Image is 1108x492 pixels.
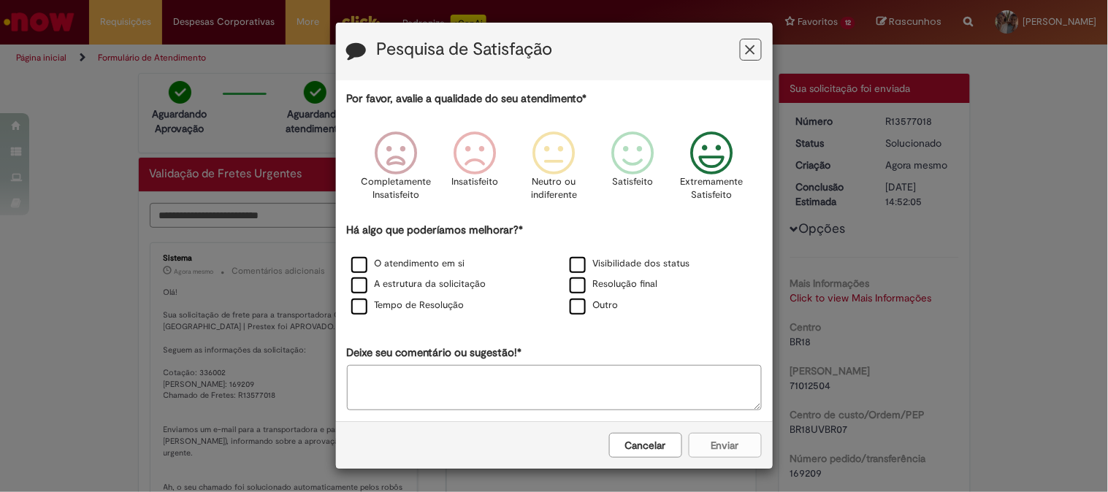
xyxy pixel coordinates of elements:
label: O atendimento em si [351,257,465,271]
button: Cancelar [609,433,682,458]
label: Resolução final [570,277,658,291]
label: Por favor, avalie a qualidade do seu atendimento* [347,91,587,107]
div: Extremamente Satisfeito [675,120,749,220]
label: Visibilidade dos status [570,257,690,271]
label: Deixe seu comentário ou sugestão!* [347,345,522,361]
div: Completamente Insatisfeito [359,120,433,220]
p: Extremamente Satisfeito [681,175,744,202]
div: Satisfeito [596,120,670,220]
label: Pesquisa de Satisfação [377,40,553,59]
p: Completamente Insatisfeito [361,175,431,202]
label: Tempo de Resolução [351,299,465,312]
div: Neutro ou indiferente [516,120,591,220]
p: Insatisfeito [451,175,498,189]
p: Neutro ou indiferente [527,175,580,202]
div: Insatisfeito [438,120,512,220]
label: A estrutura da solicitação [351,277,486,291]
p: Satisfeito [613,175,654,189]
div: Há algo que poderíamos melhorar?* [347,223,762,317]
label: Outro [570,299,619,312]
